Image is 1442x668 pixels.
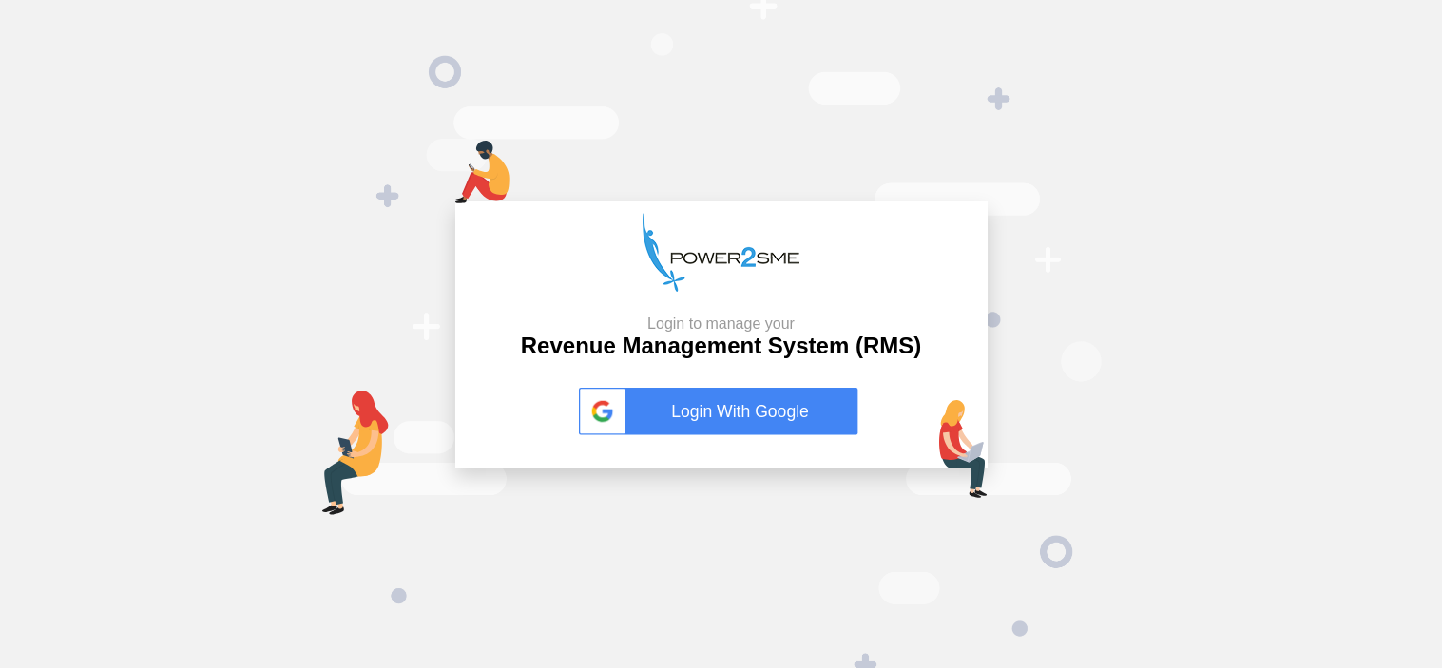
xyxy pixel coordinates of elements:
[455,141,510,203] img: mob-login.png
[322,391,389,515] img: tab-login.png
[521,315,921,360] h2: Revenue Management System (RMS)
[939,400,988,498] img: lap-login.png
[643,213,799,292] img: p2s_logo.png
[579,388,864,435] a: Login With Google
[521,315,921,333] small: Login to manage your
[573,368,870,455] button: Login With Google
